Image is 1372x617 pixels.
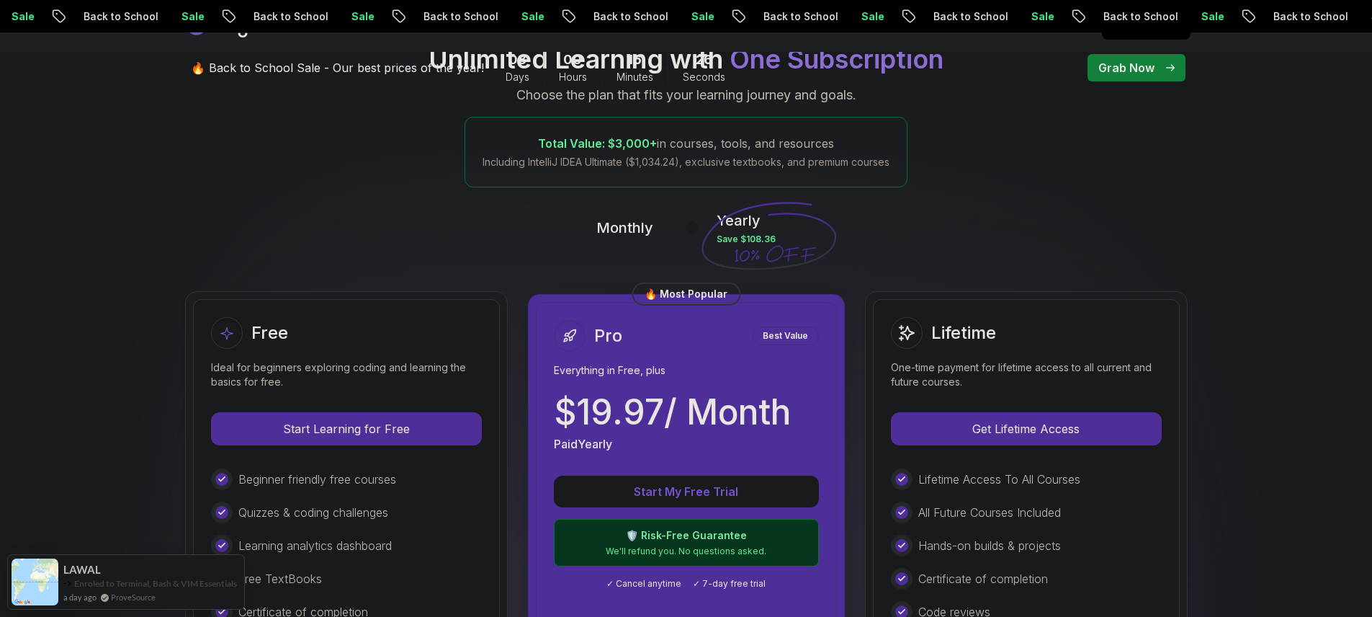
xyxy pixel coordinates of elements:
[538,136,657,151] span: Total Value: $3,000+
[891,422,1162,436] a: Get Lifetime Access
[918,504,1061,521] p: All Future Courses Included
[754,329,817,343] p: Best Value
[1069,9,1115,24] p: Sale
[918,570,1048,587] p: Certificate of completion
[891,360,1162,389] p: One-time payment for lifetime access to all current and future courses.
[63,591,97,603] span: a day ago
[211,422,482,436] a: Start Learning for Free
[291,9,389,24] p: Back to School
[238,471,396,488] p: Beginner friendly free courses
[506,70,529,84] span: Days
[899,9,945,24] p: Sale
[212,413,481,445] p: Start Learning for Free
[606,578,681,590] span: ✓ Cancel anytime
[559,70,587,84] span: Hours
[211,412,482,445] button: Start Learning for Free
[49,9,95,24] p: Sale
[238,504,388,521] p: Quizzes & coding challenges
[251,321,288,345] h2: Free
[931,321,996,345] h2: Lifetime
[693,578,766,590] span: ✓ 7-day free trial
[627,50,642,70] span: 16 Minutes
[211,360,482,389] p: Ideal for beginners exploring coding and learning the basics for free.
[461,9,559,24] p: Back to School
[891,412,1162,445] button: Get Lifetime Access
[238,537,392,554] p: Learning analytics dashboard
[1098,59,1154,76] p: Grab Now
[554,395,791,430] p: $ 19.97 / Month
[559,9,605,24] p: Sale
[63,577,73,589] span: ->
[1141,9,1239,24] p: Back to School
[571,483,802,500] p: Start My Free Trial
[563,528,810,543] p: 🛡️ Risk-Free Guarantee
[801,9,899,24] p: Back to School
[554,363,819,378] p: Everything in Free, plus
[483,135,889,152] p: in courses, tools, and resources
[971,9,1069,24] p: Back to School
[594,324,622,347] h2: Pro
[74,578,237,589] a: Enroled to Terminal, Bash & VIM Essentials
[631,9,729,24] p: Back to School
[191,59,484,76] p: 🔥 Back to School Sale - Our best prices of the year!
[918,471,1080,488] p: Lifetime Access To All Courses
[918,537,1061,554] p: Hands-on builds & projects
[111,591,156,603] a: ProveSource
[483,155,889,169] p: Including IntelliJ IDEA Ultimate ($1,034.24), exclusive textbooks, and premium courses
[683,70,725,84] span: Seconds
[121,9,219,24] p: Back to School
[616,70,653,84] span: Minutes
[596,218,653,238] p: Monthly
[63,564,101,576] span: LAWAL
[508,50,526,70] span: 8 Days
[563,50,582,70] span: 0 Hours
[238,570,322,587] p: Free TextBooks
[696,50,712,70] span: 26 Seconds
[12,559,58,605] img: provesource social proof notification image
[729,9,775,24] p: Sale
[554,476,819,507] button: Start My Free Trial
[892,413,1161,445] p: Get Lifetime Access
[219,9,265,24] p: Sale
[563,546,810,557] p: We'll refund you. No questions asked.
[554,435,612,453] p: Paid Yearly
[389,9,435,24] p: Sale
[1239,9,1285,24] p: Sale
